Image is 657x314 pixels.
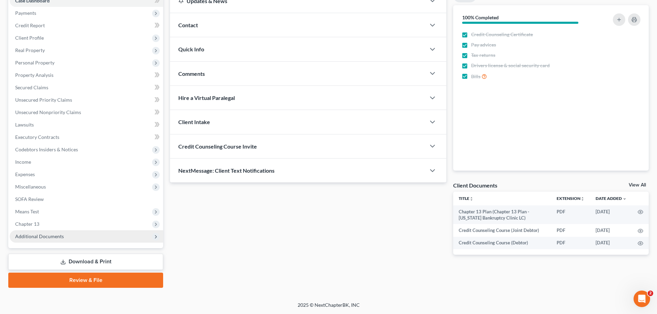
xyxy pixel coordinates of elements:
[15,10,36,16] span: Payments
[15,134,59,140] span: Executory Contracts
[469,197,474,201] i: unfold_more
[453,205,551,224] td: Chapter 13 Plan (Chapter 13 Plan - [US_STATE] Bankruptcy Clinic LC)
[15,97,72,103] span: Unsecured Priority Claims
[15,22,45,28] span: Credit Report
[15,35,44,41] span: Client Profile
[551,224,590,236] td: PDF
[132,302,525,314] div: 2025 © NextChapterBK, INC
[551,205,590,224] td: PDF
[453,224,551,236] td: Credit Counseling Course (Joint Debtor)
[10,19,163,32] a: Credit Report
[15,109,81,115] span: Unsecured Nonpriority Claims
[10,106,163,119] a: Unsecured Nonpriority Claims
[453,237,551,249] td: Credit Counseling Course (Debtor)
[15,171,35,177] span: Expenses
[462,14,499,20] strong: 100% Completed
[590,237,632,249] td: [DATE]
[15,221,39,227] span: Chapter 13
[15,60,54,65] span: Personal Property
[471,62,550,69] span: Drivers license & social security card
[15,146,78,152] span: Codebtors Insiders & Notices
[10,193,163,205] a: SOFA Review
[10,131,163,143] a: Executory Contracts
[8,273,163,288] a: Review & File
[471,31,533,38] span: Credit Counseling Certificate
[15,84,48,90] span: Secured Claims
[471,52,495,59] span: Tax returns
[557,196,585,201] a: Extensionunfold_more
[15,47,45,53] span: Real Property
[15,209,39,214] span: Means Test
[178,94,235,101] span: Hire a Virtual Paralegal
[648,291,653,296] span: 2
[10,81,163,94] a: Secured Claims
[623,197,627,201] i: expand_more
[453,182,497,189] div: Client Documents
[634,291,650,307] iframe: Intercom live chat
[590,205,632,224] td: [DATE]
[8,254,163,270] a: Download & Print
[15,184,46,190] span: Miscellaneous
[580,197,585,201] i: unfold_more
[10,119,163,131] a: Lawsuits
[15,233,64,239] span: Additional Documents
[178,22,198,28] span: Contact
[178,167,275,174] span: NextMessage: Client Text Notifications
[178,46,204,52] span: Quick Info
[551,237,590,249] td: PDF
[15,196,44,202] span: SOFA Review
[178,70,205,77] span: Comments
[459,196,474,201] a: Titleunfold_more
[15,122,34,128] span: Lawsuits
[10,69,163,81] a: Property Analysis
[629,183,646,188] a: View All
[471,73,480,80] span: Bills
[178,119,210,125] span: Client Intake
[590,224,632,236] td: [DATE]
[10,94,163,106] a: Unsecured Priority Claims
[471,41,496,48] span: Pay advices
[15,72,53,78] span: Property Analysis
[178,143,257,150] span: Credit Counseling Course Invite
[596,196,627,201] a: Date Added expand_more
[15,159,31,165] span: Income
